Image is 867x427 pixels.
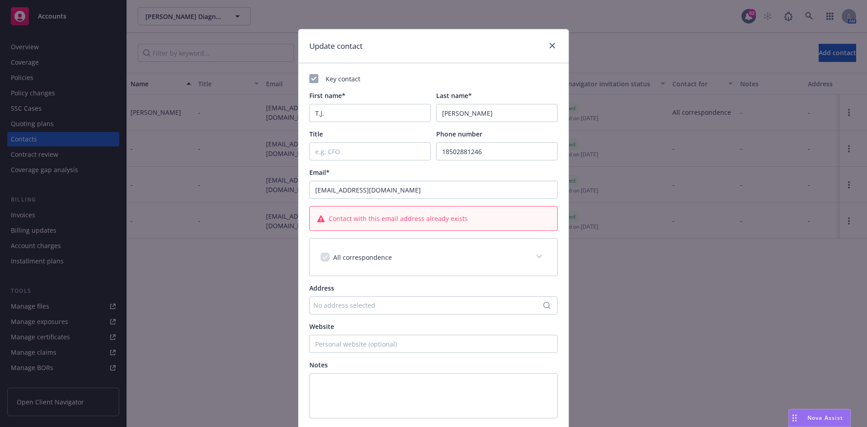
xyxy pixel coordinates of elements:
[309,91,345,100] span: First name*
[788,409,851,427] button: Nova Assist
[309,142,431,160] input: e.g. CFO
[543,302,550,309] svg: Search
[807,414,843,422] span: Nova Assist
[333,253,392,262] span: All correspondence
[436,104,558,122] input: Last Name
[789,409,800,427] div: Drag to move
[436,91,472,100] span: Last name*
[309,181,558,199] input: example@email.com
[309,322,334,331] span: Website
[329,214,468,223] span: Contact with this email address already exists
[309,284,334,292] span: Address
[309,40,363,52] h1: Update contact
[547,40,558,51] a: close
[309,361,328,369] span: Notes
[313,300,545,310] div: No address selected
[309,335,558,353] input: Personal website (optional)
[436,142,558,160] input: (xxx) xxx-xxx
[309,130,323,138] span: Title
[309,296,558,314] button: No address selected
[436,130,482,138] span: Phone number
[309,74,558,84] div: Key contact
[310,239,557,276] div: All correspondence
[309,168,330,177] span: Email*
[309,104,431,122] input: First Name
